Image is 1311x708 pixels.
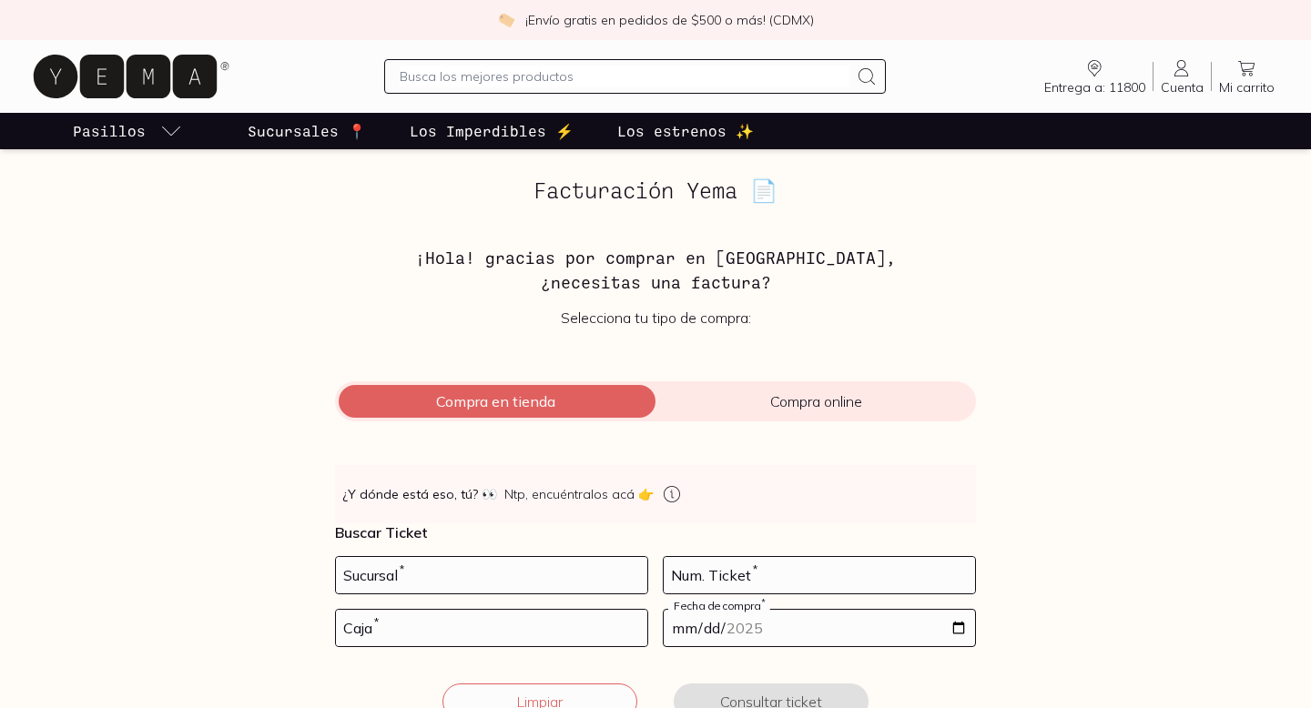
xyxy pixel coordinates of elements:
p: Buscar Ticket [335,523,976,541]
input: 03 [336,610,647,646]
p: ¡Envío gratis en pedidos de $500 o más! (CDMX) [525,11,814,29]
p: Selecciona tu tipo de compra: [335,308,976,327]
span: Entrega a: 11800 [1044,79,1145,96]
strong: ¿Y dónde está eso, tú? [342,485,497,503]
h3: ¡Hola! gracias por comprar en [GEOGRAPHIC_DATA], ¿necesitas una factura? [335,246,976,294]
a: Los estrenos ✨ [614,113,757,149]
img: check [498,12,514,28]
a: Cuenta [1153,57,1211,96]
span: Compra online [655,392,976,410]
p: Los Imperdibles ⚡️ [410,120,574,142]
p: Los estrenos ✨ [617,120,754,142]
input: 123 [664,557,975,593]
label: Fecha de compra [668,599,770,612]
p: Pasillos [73,120,146,142]
span: 👀 [482,485,497,503]
span: Mi carrito [1219,79,1275,96]
a: pasillo-todos-link [69,113,186,149]
span: Compra en tienda [335,392,655,410]
span: Ntp, encuéntralos acá 👉 [504,485,654,503]
a: Entrega a: 11800 [1037,57,1153,96]
input: Busca los mejores productos [400,66,848,87]
h2: Facturación Yema 📄 [335,178,976,202]
a: Los Imperdibles ⚡️ [406,113,577,149]
input: 728 [336,557,647,593]
a: Sucursales 📍 [244,113,370,149]
p: Sucursales 📍 [248,120,366,142]
input: 14-05-2023 [664,610,975,646]
a: Mi carrito [1212,57,1282,96]
span: Cuenta [1161,79,1204,96]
